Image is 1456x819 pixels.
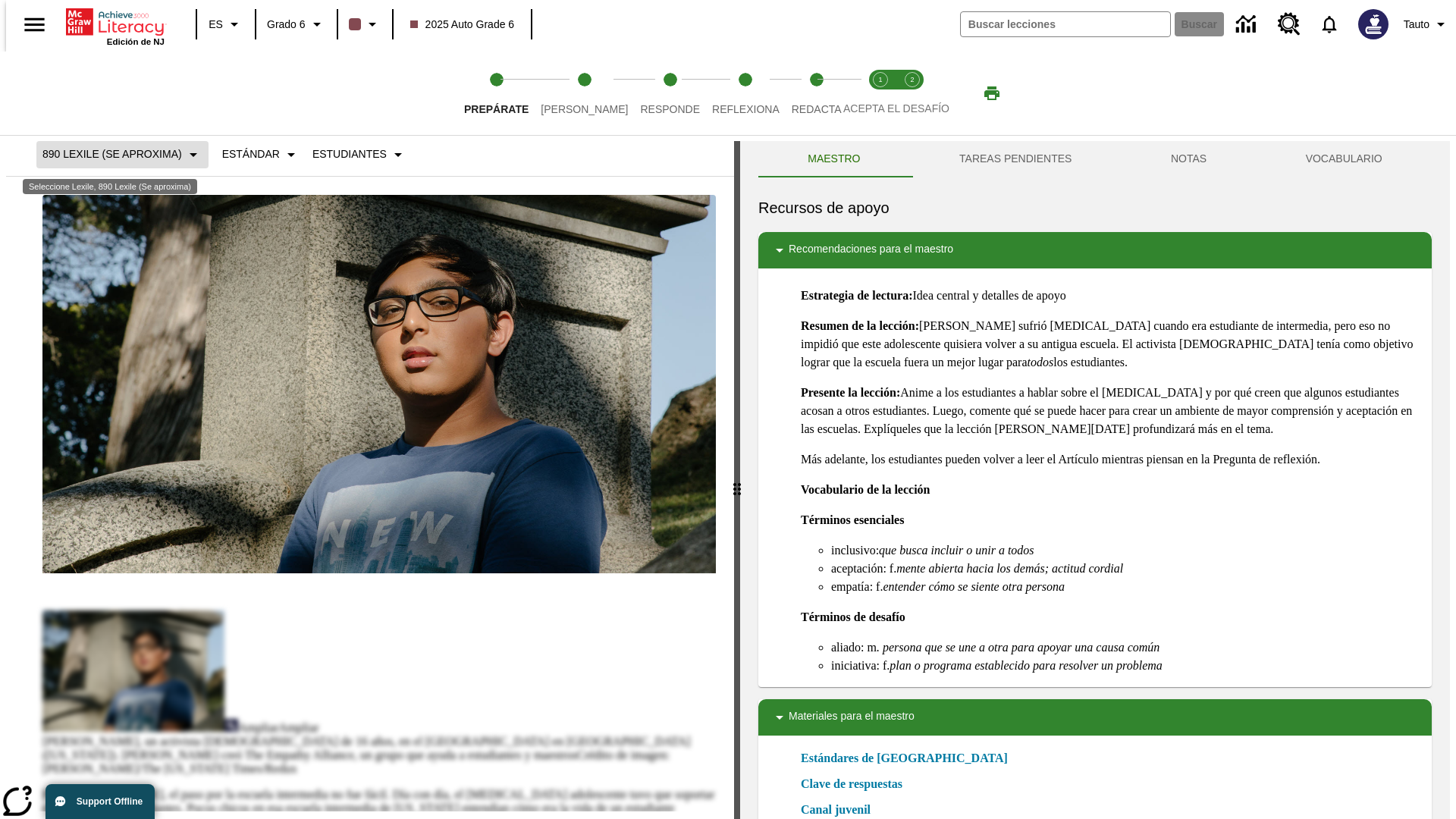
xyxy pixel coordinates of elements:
button: Acepta el desafío contesta step 2 of 2 [890,52,934,135]
span: Reflexiona [712,103,780,115]
button: Abrir el menú lateral [12,2,57,47]
a: Centro de recursos, Se abrirá en una pestaña nueva. [1269,4,1310,45]
em: incluir o unir a todos [931,544,1034,557]
button: Redacta step 5 of 5 [780,52,854,135]
p: Estándar [222,146,280,162]
button: Perfil/Configuración [1398,11,1456,38]
span: Responde [640,103,700,115]
span: Support Offline [77,796,143,807]
button: Prepárate step 1 of 5 [452,52,541,135]
em: . persona que se une a otra para apoyar una causa común [877,641,1159,654]
li: empatía: f. [831,578,1420,596]
button: VOCABULARIO [1256,141,1432,177]
span: ES [209,17,223,33]
span: Tauto [1404,17,1429,33]
span: Edición de NJ [107,37,165,46]
img: un adolescente sentado cerca de una gran lápida de cementerio. [42,195,716,574]
span: Grado 6 [267,17,306,33]
p: Estudiantes [312,146,387,162]
button: Grado: Grado 6, Elige un grado [261,11,332,38]
strong: Presente la lección: [801,386,900,399]
div: activity [740,141,1450,819]
li: aceptación: f. [831,560,1420,578]
a: Centro de información [1227,4,1269,45]
span: Prepárate [464,103,529,115]
em: todos [1028,356,1054,369]
button: Escoja un nuevo avatar [1349,5,1398,44]
button: Support Offline [45,784,155,819]
img: Avatar [1358,9,1389,39]
button: Seleccione Lexile, 890 Lexile (Se aproxima) [36,141,209,168]
div: Recomendaciones para el maestro [758,232,1432,268]
p: Idea central y detalles de apoyo [801,287,1420,305]
div: Pulsa la tecla de intro o la barra espaciadora y luego presiona las flechas de derecha e izquierd... [734,141,740,819]
button: El color de la clase es café oscuro. Cambiar el color de la clase. [343,11,388,38]
div: Portada [66,5,165,46]
strong: Términos esenciales [801,513,904,526]
span: Redacta [792,103,842,115]
button: Reflexiona step 4 of 5 [700,52,792,135]
button: Tipo de apoyo, Estándar [216,141,306,168]
strong: Resumen de la lección: [801,319,919,332]
em: entender [883,580,925,593]
button: Lenguaje: ES, Selecciona un idioma [202,11,250,38]
a: Clave de respuestas, Se abrirá en una nueva ventana o pestaña [801,775,902,793]
p: Recomendaciones para el maestro [789,241,953,259]
li: aliado: m [831,639,1420,657]
div: reading [6,141,734,811]
strong: Estrategia de lectura: [801,289,913,302]
text: 2 [910,76,914,83]
em: abierta hacia los demás; actitud cordial [928,562,1123,575]
span: [PERSON_NAME] [541,103,628,115]
div: Materiales para el maestro [758,699,1432,736]
button: Maestro [758,141,910,177]
button: NOTAS [1122,141,1257,177]
em: mente [896,562,925,575]
a: Notificaciones [1310,5,1349,44]
button: Imprimir [968,80,1016,107]
div: Instructional Panel Tabs [758,141,1432,177]
h6: Recursos de apoyo [758,196,1432,220]
p: 890 Lexile (Se aproxima) [42,146,182,162]
p: Anime a los estudiantes a hablar sobre el [MEDICAL_DATA] y por qué creen que algunos estudiantes ... [801,384,1420,438]
button: Lee step 2 of 5 [529,52,640,135]
em: que busca [879,544,927,557]
p: Más adelante, los estudiantes pueden volver a leer el Artículo mientras piensan en la Pregunta de... [801,450,1420,469]
a: Estándares de [GEOGRAPHIC_DATA] [801,749,1017,767]
div: Seleccione Lexile, 890 Lexile (Se aproxima) [23,179,197,194]
button: Seleccionar estudiante [306,141,413,168]
button: Acepta el desafío lee step 1 of 2 [858,52,902,135]
p: Materiales para el maestro [789,708,915,726]
li: iniciativa: f. [831,657,1420,675]
p: [PERSON_NAME] sufrió [MEDICAL_DATA] cuando era estudiante de intermedia, pero eso no impidió que ... [801,317,1420,372]
button: TAREAS PENDIENTES [910,141,1122,177]
span: ACEPTA EL DESAFÍO [843,102,949,115]
input: Buscar campo [961,12,1170,36]
button: Responde step 3 of 5 [628,52,712,135]
li: inclusivo: [831,541,1420,560]
text: 1 [878,76,882,83]
em: cómo se siente otra persona [928,580,1065,593]
em: plan o programa establecido para resolver un problema [890,659,1163,672]
a: Canal juvenil, Se abrirá en una nueva ventana o pestaña [801,801,871,819]
strong: Vocabulario de la lección [801,483,930,496]
strong: Términos de desafío [801,610,905,623]
span: 2025 Auto Grade 6 [410,17,515,33]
